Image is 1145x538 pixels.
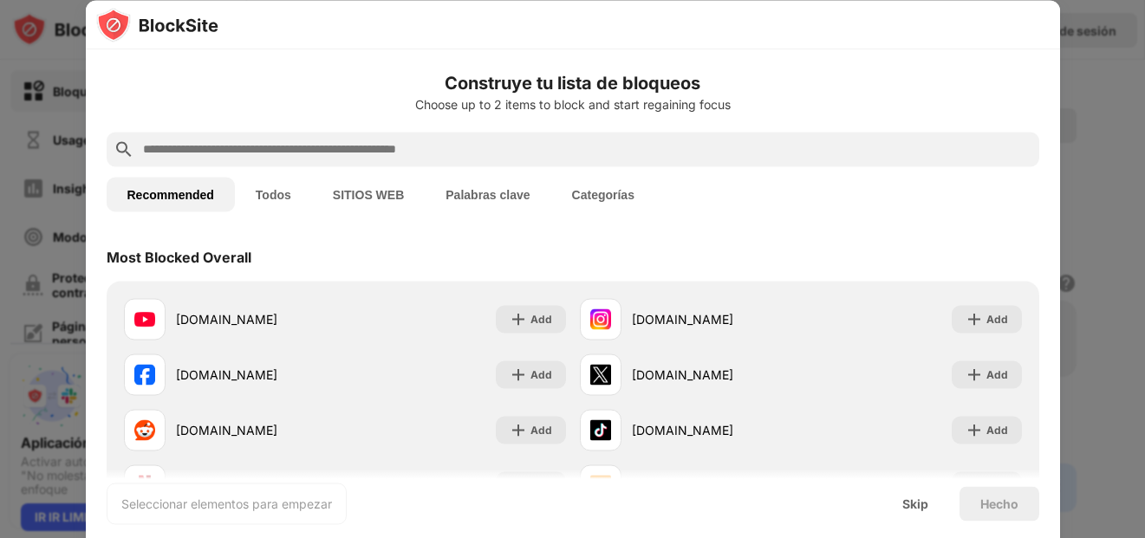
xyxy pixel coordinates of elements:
div: [DOMAIN_NAME] [176,421,345,439]
div: [DOMAIN_NAME] [176,310,345,328]
div: Add [986,421,1008,438]
img: favicons [590,364,611,385]
div: Add [530,310,552,327]
button: Recommended [107,177,235,211]
div: [DOMAIN_NAME] [632,366,801,384]
div: Seleccionar elementos para empezar [121,495,332,512]
div: Hecho [980,496,1018,510]
div: [DOMAIN_NAME] [632,421,801,439]
div: Add [986,366,1008,383]
img: favicons [590,308,611,329]
button: Todos [235,177,312,211]
button: SITIOS WEB [312,177,425,211]
div: Add [530,366,552,383]
div: Skip [902,496,928,510]
img: search.svg [114,139,134,159]
img: favicons [134,419,155,440]
iframe: Sign in with Google Dialog [789,17,1128,219]
h6: Construye tu lista de bloqueos [107,69,1039,95]
div: Add [986,310,1008,327]
img: logo-blocksite.svg [96,7,218,42]
img: favicons [134,364,155,385]
div: Add [530,421,552,438]
div: Choose up to 2 items to block and start regaining focus [107,97,1039,111]
div: [DOMAIN_NAME] [632,310,801,328]
div: Most Blocked Overall [107,248,251,265]
button: Palabras clave [425,177,550,211]
div: [DOMAIN_NAME] [176,366,345,384]
button: Categorías [551,177,655,211]
img: favicons [590,419,611,440]
img: favicons [134,308,155,329]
